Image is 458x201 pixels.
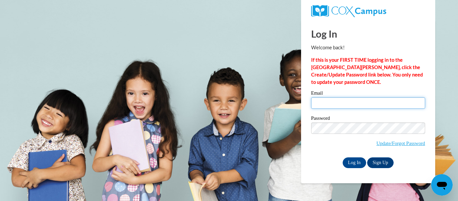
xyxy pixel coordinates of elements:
img: COX Campus [311,5,386,17]
label: Password [311,116,425,122]
label: Email [311,91,425,97]
input: Log In [343,157,366,168]
h1: Log In [311,27,425,41]
a: COX Campus [311,5,425,17]
iframe: Button to launch messaging window [431,174,453,196]
a: Update/Forgot Password [377,141,425,146]
p: Welcome back! [311,44,425,51]
a: Sign Up [367,157,393,168]
strong: If this is your FIRST TIME logging in to the [GEOGRAPHIC_DATA][PERSON_NAME], click the Create/Upd... [311,57,423,85]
